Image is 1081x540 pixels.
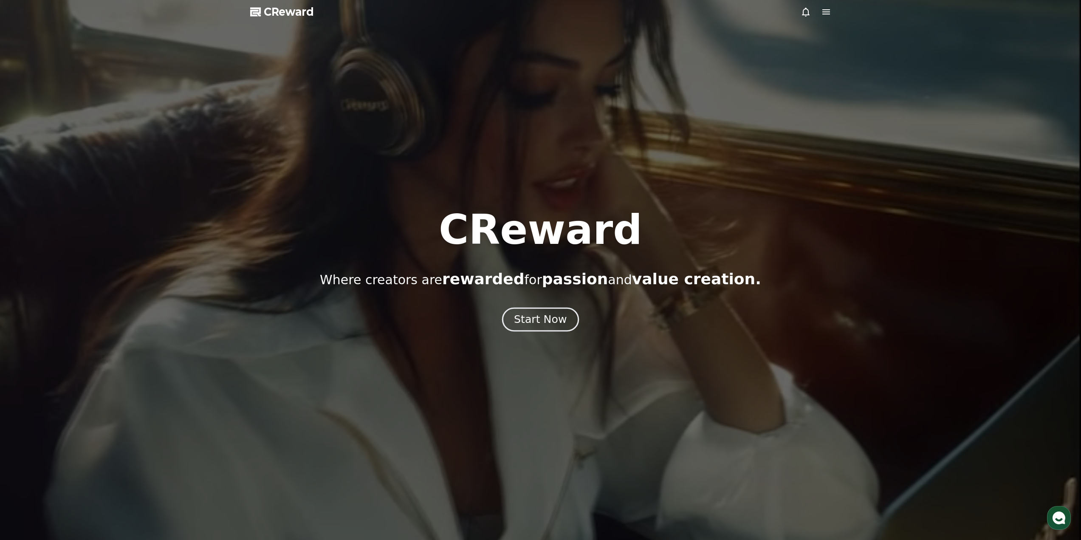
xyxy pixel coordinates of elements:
span: Settings [126,282,147,289]
a: CReward [250,5,314,19]
h1: CReward [439,209,642,250]
span: CReward [264,5,314,19]
button: Start Now [502,307,579,331]
a: Settings [110,269,163,291]
p: Where creators are for and [320,271,761,288]
span: value creation. [632,270,761,288]
a: Messages [56,269,110,291]
a: Start Now [504,317,577,325]
span: rewarded [442,270,524,288]
span: Messages [71,283,96,289]
a: Home [3,269,56,291]
div: Start Now [514,312,567,327]
span: passion [542,270,608,288]
span: Home [22,282,37,289]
